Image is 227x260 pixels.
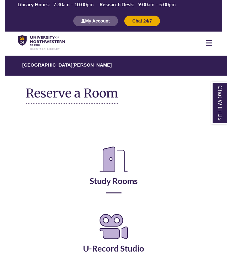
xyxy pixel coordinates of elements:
[22,62,112,67] a: [GEOGRAPHIC_DATA][PERSON_NAME]
[124,16,160,26] button: Chat 24/7
[15,1,178,8] table: Hours Today
[73,18,118,23] a: My Account
[53,1,94,7] span: 7:30am – 10:00pm
[15,1,178,9] a: Hours Today
[90,160,138,186] a: Study Rooms
[73,16,118,26] button: My Account
[124,18,160,23] a: Chat 24/7
[26,56,201,76] nav: Breadcrumb
[97,1,135,8] th: Research Desk:
[138,1,176,7] span: 9:00am – 5:00pm
[83,228,144,253] a: U-Record Studio
[18,35,65,50] img: UNWSP Library Logo
[26,87,118,104] h1: Reserve a Room
[15,1,51,8] th: Library Hours:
